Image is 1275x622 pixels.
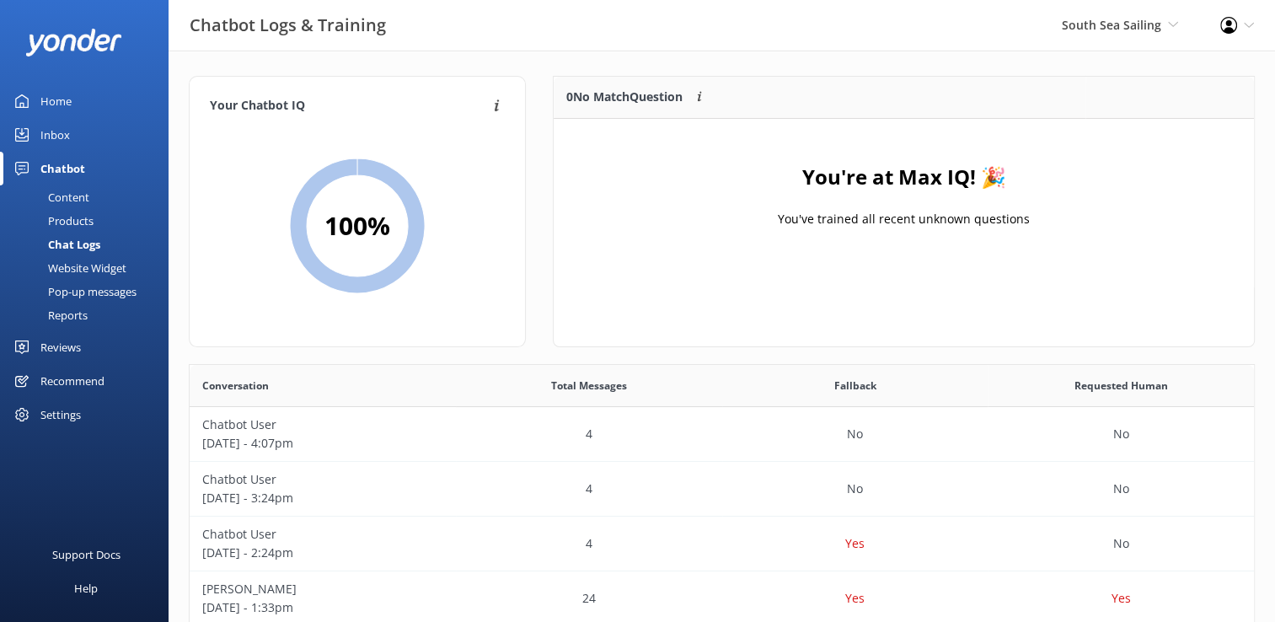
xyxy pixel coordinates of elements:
[40,398,81,432] div: Settings
[1074,378,1168,394] span: Requested Human
[566,88,683,106] p: 0 No Match Question
[190,462,1254,517] div: row
[10,256,126,280] div: Website Widget
[40,84,72,118] div: Home
[847,425,863,443] p: No
[202,489,443,507] p: [DATE] - 3:24pm
[202,416,443,434] p: Chatbot User
[202,470,443,489] p: Chatbot User
[586,534,592,553] p: 4
[190,517,1254,571] div: row
[74,571,98,605] div: Help
[10,280,169,303] a: Pop-up messages
[210,97,489,115] h4: Your Chatbot IQ
[845,534,865,553] p: Yes
[1113,480,1129,498] p: No
[10,233,169,256] a: Chat Logs
[1113,425,1129,443] p: No
[190,407,1254,462] div: row
[10,209,169,233] a: Products
[10,185,169,209] a: Content
[202,378,269,394] span: Conversation
[25,29,122,56] img: yonder-white-logo.png
[202,544,443,562] p: [DATE] - 2:24pm
[10,209,94,233] div: Products
[10,233,100,256] div: Chat Logs
[10,280,137,303] div: Pop-up messages
[1113,534,1129,553] p: No
[551,378,627,394] span: Total Messages
[202,580,443,598] p: [PERSON_NAME]
[554,119,1254,287] div: grid
[10,303,169,327] a: Reports
[586,425,592,443] p: 4
[202,598,443,617] p: [DATE] - 1:33pm
[586,480,592,498] p: 4
[324,206,390,246] h2: 100 %
[847,480,863,498] p: No
[52,538,121,571] div: Support Docs
[40,330,81,364] div: Reviews
[40,118,70,152] div: Inbox
[10,303,88,327] div: Reports
[802,161,1006,193] h4: You're at Max IQ! 🎉
[40,364,104,398] div: Recommend
[10,256,169,280] a: Website Widget
[1112,589,1131,608] p: Yes
[778,210,1030,228] p: You've trained all recent unknown questions
[40,152,85,185] div: Chatbot
[190,12,386,39] h3: Chatbot Logs & Training
[582,589,596,608] p: 24
[845,589,865,608] p: Yes
[10,185,89,209] div: Content
[202,434,443,453] p: [DATE] - 4:07pm
[202,525,443,544] p: Chatbot User
[1062,17,1161,33] span: South Sea Sailing
[833,378,876,394] span: Fallback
